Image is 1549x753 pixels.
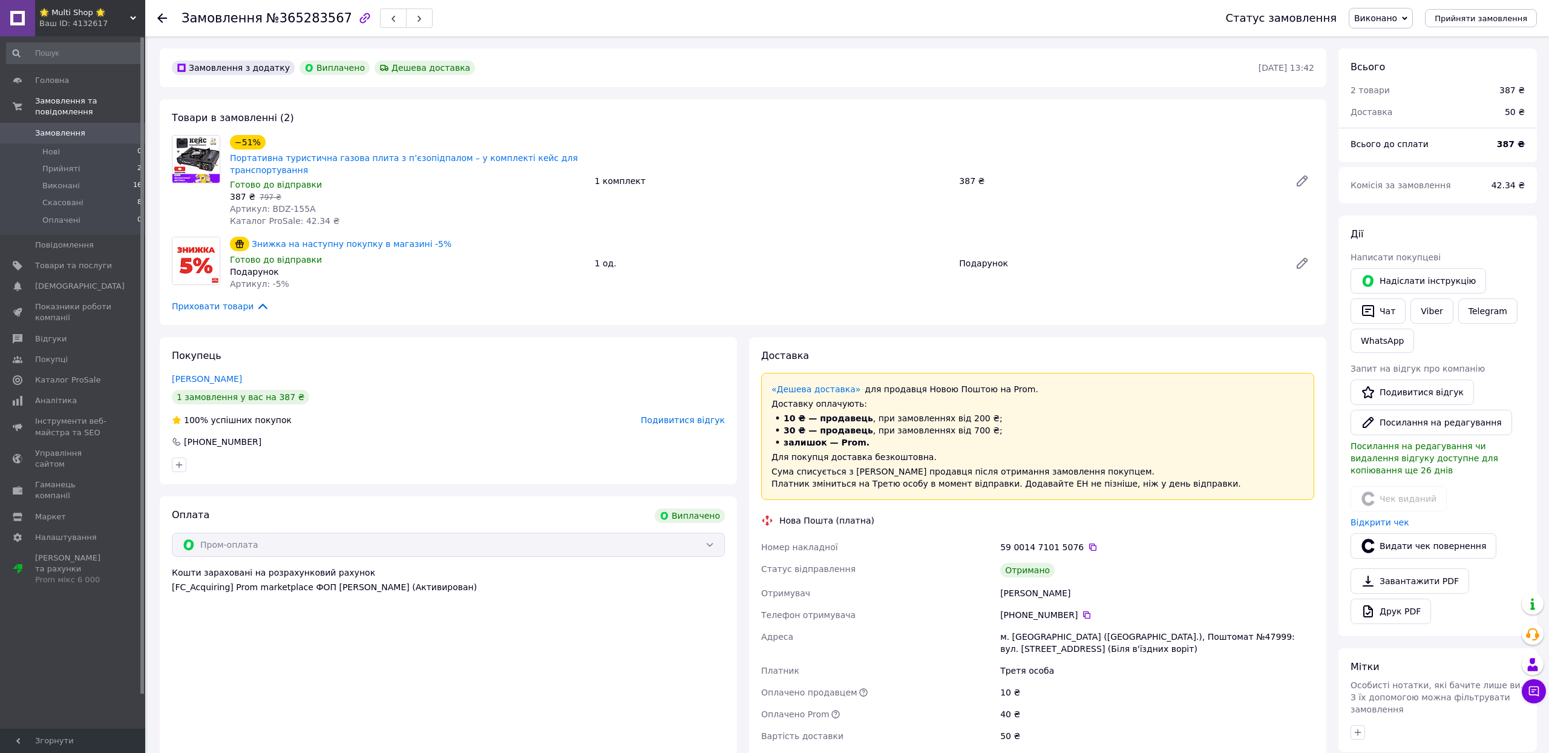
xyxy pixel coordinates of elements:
a: Знижка на наступну покупку в магазині -5% [252,239,451,249]
button: Видати чек повернення [1351,533,1496,559]
span: Особисті нотатки, які бачите лише ви. З їх допомогою можна фільтрувати замовлення [1351,680,1523,714]
div: 59 0014 7101 5076 [1000,541,1314,553]
div: 50 ₴ [1498,99,1532,125]
div: Третя особа [998,660,1317,682]
div: Сума списується з [PERSON_NAME] продавця після отримання замовлення покупцем. Платник зміниться н... [771,465,1304,490]
span: Адреса [761,632,793,642]
span: Оплачено Prom [761,709,830,719]
div: м. [GEOGRAPHIC_DATA] ([GEOGRAPHIC_DATA].), Поштомат №47999: вул. [STREET_ADDRESS] (Біля в'їздних ... [998,626,1317,660]
span: 30 ₴ — продавець [784,426,873,435]
span: Товари та послуги [35,260,112,271]
a: Telegram [1458,298,1518,324]
span: Платник [761,666,799,676]
img: Знижка на наступну покупку в магазині -5% [172,237,220,284]
span: 42.34 ₴ [1492,180,1525,190]
input: Пошук [6,42,143,64]
a: Редагувати [1290,251,1314,275]
li: , при замовленнях від 200 ₴; [771,412,1304,424]
span: Нові [42,146,60,157]
span: Каталог ProSale [35,375,100,386]
span: Артикул: -5% [230,279,289,289]
span: Написати покупцеві [1351,252,1441,262]
div: Нова Пошта (платна) [776,515,877,527]
div: Для покупця доставка безкоштовна. [771,451,1304,463]
div: 1 комплект [590,173,955,189]
div: Виплачено [300,61,370,75]
span: 🌟 Multi Shop 🌟 [39,7,130,18]
span: Каталог ProSale: 42.34 ₴ [230,216,339,226]
div: [FC_Acquiring] Prom marketplace ФОП [PERSON_NAME] (Активирован) [172,581,725,593]
div: 10 ₴ [998,682,1317,703]
span: Покупці [35,354,68,365]
span: Замовлення [35,128,85,139]
span: Головна [35,75,69,86]
div: [PHONE_NUMBER] [1000,609,1314,621]
div: 1 замовлення у вас на 387 ₴ [172,390,309,404]
div: 1 од. [590,255,955,272]
a: Редагувати [1290,169,1314,193]
button: Чат [1351,298,1406,324]
span: Прийняти замовлення [1435,14,1527,23]
a: WhatsApp [1351,329,1414,353]
span: 10 ₴ — продавець [784,413,873,423]
div: [PHONE_NUMBER] [183,436,263,448]
span: Замовлення та повідомлення [35,96,145,117]
div: Замовлення з додатку [172,61,295,75]
span: Доставка [761,350,809,361]
div: Подарунок [230,266,585,278]
span: Приховати товари [172,300,269,313]
button: Посилання на редагування [1351,410,1512,435]
div: Кошти зараховані на розрахунковий рахунок [172,567,725,593]
div: Дешева доставка [375,61,475,75]
span: 2 товари [1351,85,1390,95]
span: Товари в замовленні (2) [172,112,294,123]
div: 40 ₴ [998,703,1317,725]
span: 100% [184,415,208,425]
div: Доставку оплачують: [771,398,1304,410]
span: Номер накладної [761,542,838,552]
span: Отримувач [761,588,810,598]
a: [PERSON_NAME] [172,374,242,384]
span: Управління сайтом [35,448,112,470]
span: Інструменти веб-майстра та SEO [35,416,112,438]
span: №365283567 [266,11,352,25]
span: Посилання на редагування чи видалення відгуку доступне для копіювання ще 26 днів [1351,441,1498,475]
span: Маркет [35,511,66,522]
span: Оплачено продавцем [761,688,857,697]
span: Подивитися відгук [641,415,725,425]
span: 8 [137,197,142,208]
span: [DEMOGRAPHIC_DATA] [35,281,125,292]
span: 0 [137,146,142,157]
span: Готово до відправки [230,180,322,189]
span: Всього [1351,61,1385,73]
span: Мітки [1351,661,1380,672]
div: [PERSON_NAME] [998,582,1317,604]
span: Покупець [172,350,221,361]
span: Скасовані [42,197,84,208]
a: Завантажити PDF [1351,568,1469,594]
span: Оплачені [42,215,80,226]
span: Повідомлення [35,240,94,251]
span: 797 ₴ [260,193,281,202]
span: Дії [1351,228,1363,240]
div: Подарунок [954,255,1285,272]
span: 387 ₴ [230,192,255,202]
img: Портативна туристична газова плита з п’єзопідпалом – у комплекті кейс для транспортування [172,136,220,183]
span: Запит на відгук про компанію [1351,364,1485,373]
span: Показники роботи компанії [35,301,112,323]
b: 387 ₴ [1497,139,1525,149]
div: Статус замовлення [1225,12,1337,24]
div: Повернутися назад [157,12,167,24]
span: Відгуки [35,334,67,344]
a: Подивитися відгук [1351,380,1474,405]
div: Ваш ID: 4132617 [39,18,145,29]
div: −51% [230,135,266,150]
span: Виконані [42,180,80,191]
span: Виконано [1354,13,1397,23]
a: «Дешева доставка» [771,384,860,394]
button: Чат з покупцем [1522,679,1546,703]
span: Прийняті [42,163,80,174]
span: 0 [137,215,142,226]
span: Всього до сплати [1351,139,1429,149]
a: Viber [1410,298,1453,324]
